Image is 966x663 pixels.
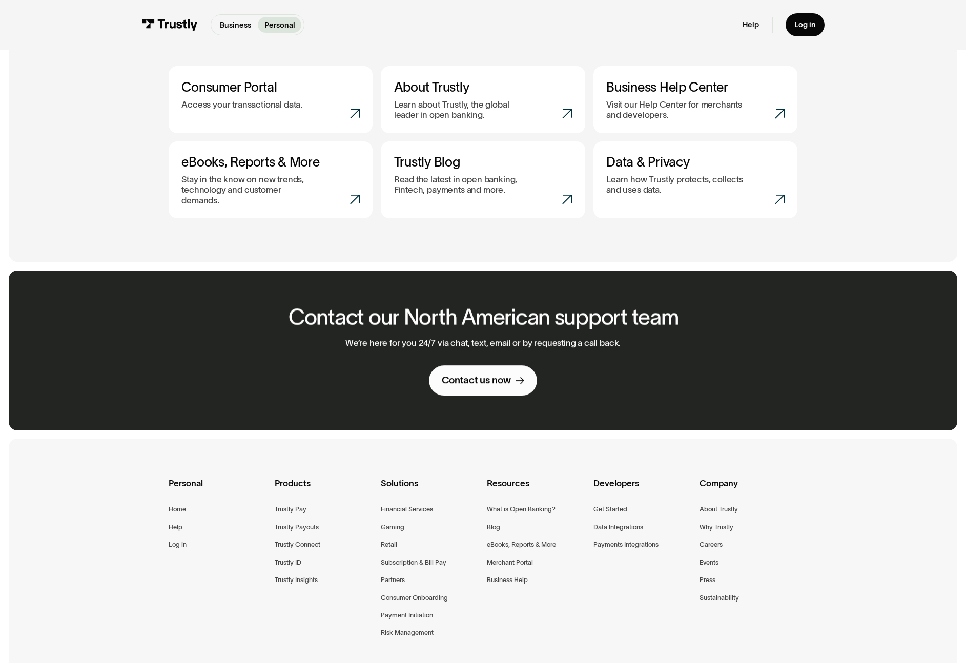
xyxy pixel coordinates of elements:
[381,522,404,533] a: Gaming
[593,476,691,504] div: Developers
[394,99,532,120] p: Learn about Trustly, the global leader in open banking.
[275,539,320,550] a: Trustly Connect
[606,174,745,195] p: Learn how Trustly protects, collects and uses data.
[394,154,572,170] h3: Trustly Blog
[169,476,266,504] div: Personal
[593,539,659,550] a: Payments Integrations
[381,66,585,133] a: About TrustlyLearn about Trustly, the global leader in open banking.
[181,154,360,170] h3: eBooks, Reports & More
[288,305,678,329] h2: Contact our North American support team
[487,476,585,504] div: Resources
[487,504,556,515] a: What is Open Banking?
[487,557,533,568] a: Merchant Portal
[700,574,715,586] a: Press
[700,539,723,550] a: Careers
[381,557,446,568] a: Subscription & Bill Pay
[487,574,528,586] a: Business Help
[381,610,433,621] a: Payment Initiation
[169,522,182,533] a: Help
[786,13,825,36] a: Log in
[381,476,479,504] div: Solutions
[258,17,301,33] a: Personal
[794,20,816,30] div: Log in
[593,522,643,533] a: Data Integrations
[275,557,301,568] a: Trustly ID
[606,154,785,170] h3: Data & Privacy
[487,522,500,533] a: Blog
[169,141,373,219] a: eBooks, Reports & MoreStay in the know on new trends, technology and customer demands.
[169,66,373,133] a: Consumer PortalAccess your transactional data.
[275,522,319,533] a: Trustly Payouts
[345,338,621,348] p: We’re here for you 24/7 via chat, text, email or by requesting a call back.
[381,141,585,219] a: Trustly BlogRead the latest in open banking, Fintech, payments and more.
[381,539,397,550] a: Retail
[275,504,306,515] a: Trustly Pay
[429,365,537,396] a: Contact us now
[181,99,302,110] p: Access your transactional data.
[700,476,797,504] div: Company
[381,504,433,515] a: Financial Services
[381,574,405,586] a: Partners
[394,174,532,195] p: Read the latest in open banking, Fintech, payments and more.
[606,79,785,95] h3: Business Help Center
[181,174,320,205] p: Stay in the know on new trends, technology and customer demands.
[381,592,448,604] a: Consumer Onboarding
[394,79,572,95] h3: About Trustly
[700,557,718,568] a: Events
[214,17,258,33] a: Business
[700,504,738,515] a: About Trustly
[700,592,739,604] a: Sustainability
[169,539,187,550] a: Log in
[487,539,556,550] a: eBooks, Reports & More
[700,522,733,533] a: Why Trustly
[141,19,198,31] img: Trustly Logo
[442,374,511,387] div: Contact us now
[606,99,745,120] p: Visit our Help Center for merchants and developers.
[593,66,797,133] a: Business Help CenterVisit our Help Center for merchants and developers.
[593,141,797,219] a: Data & PrivacyLearn how Trustly protects, collects and uses data.
[275,476,373,504] div: Products
[169,504,186,515] a: Home
[743,20,759,30] a: Help
[264,19,295,31] p: Personal
[381,627,434,638] a: Risk Management
[181,79,360,95] h3: Consumer Portal
[593,504,627,515] a: Get Started
[275,574,318,586] a: Trustly Insights
[220,19,251,31] p: Business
